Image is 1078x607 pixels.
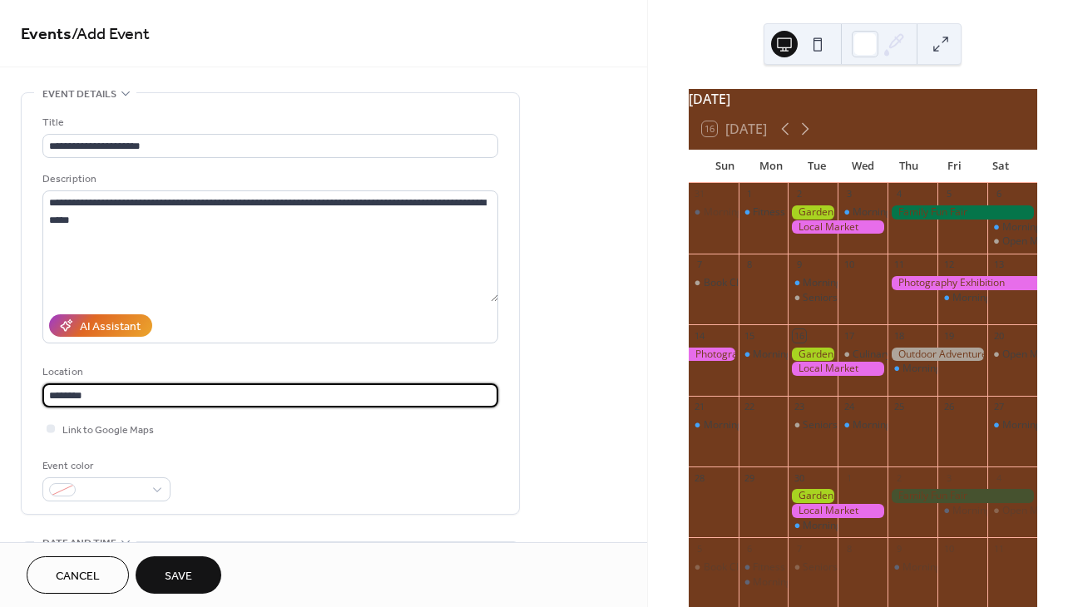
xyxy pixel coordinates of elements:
div: Morning Yoga Bliss [739,575,789,590]
div: 3 [843,188,855,200]
div: Morning Yoga Bliss [704,418,793,432]
div: Morning Yoga Bliss [788,519,838,533]
span: Date and time [42,535,116,552]
div: Morning Yoga Bliss [704,205,793,220]
div: Seniors' Social Tea [803,291,890,305]
div: 10 [843,259,855,271]
div: Morning Yoga Bliss [902,362,991,376]
div: Seniors' Social Tea [788,291,838,305]
div: Morning Yoga Bliss [739,348,789,362]
div: Open Mic Night [1002,504,1074,518]
div: Gardening Workshop [788,205,838,220]
div: 4 [893,188,905,200]
div: Location [42,363,495,381]
div: Morning Yoga Bliss [689,418,739,432]
div: Seniors' Social Tea [788,560,838,575]
div: Fitness Bootcamp [753,205,835,220]
div: 14 [694,329,706,342]
div: Open Mic Night [987,348,1037,362]
div: Outdoor Adventure Day [888,348,987,362]
div: 20 [992,329,1005,342]
div: Morning Yoga Bliss [937,291,987,305]
div: Title [42,114,495,131]
div: Morning Yoga Bliss [689,205,739,220]
div: Sun [702,150,748,183]
span: / Add Event [72,18,150,51]
div: Photography Exhibition [888,276,1037,290]
div: Morning Yoga Bliss [888,560,937,575]
div: Local Market [788,362,888,376]
div: Seniors' Social Tea [803,418,890,432]
div: 21 [694,401,706,413]
div: Morning Yoga Bliss [753,575,842,590]
div: 16 [793,329,805,342]
div: Tue [794,150,839,183]
div: Seniors' Social Tea [803,560,890,575]
div: Book Club Gathering [689,560,739,575]
div: 2 [893,471,905,484]
div: Wed [840,150,886,183]
div: 31 [694,188,706,200]
div: Culinary Cooking Class [838,348,888,362]
div: 22 [744,401,756,413]
div: Morning Yoga Bliss [987,220,1037,234]
div: 4 [992,471,1005,484]
div: Morning Yoga Bliss [888,362,937,376]
div: Morning Yoga Bliss [902,560,991,575]
div: Morning Yoga Bliss [788,276,838,290]
div: Morning Yoga Bliss [803,519,892,533]
div: 18 [893,329,905,342]
div: Open Mic Night [1002,234,1074,249]
span: Link to Google Maps [62,422,154,439]
div: 11 [893,259,905,271]
div: Morning Yoga Bliss [987,418,1037,432]
div: Gardening Workshop [788,489,838,503]
div: 8 [744,259,756,271]
span: Cancel [56,568,100,585]
div: Morning Yoga Bliss [937,504,987,518]
div: Fitness Bootcamp [739,560,789,575]
div: 12 [942,259,955,271]
div: 19 [942,329,955,342]
button: Save [136,556,221,594]
span: Save [165,568,192,585]
div: 3 [942,471,955,484]
div: Morning Yoga Bliss [838,205,888,220]
div: Open Mic Night [987,234,1037,249]
div: Book Club Gathering [704,276,799,290]
div: 24 [843,401,855,413]
div: 8 [843,542,855,555]
div: 26 [942,401,955,413]
div: Local Market [788,504,888,518]
div: Photography Exhibition [689,348,739,362]
div: 1 [843,471,855,484]
button: AI Assistant [49,314,152,337]
div: Fri [932,150,977,183]
div: 13 [992,259,1005,271]
div: Local Market [788,220,888,234]
div: 9 [893,542,905,555]
div: Morning Yoga Bliss [952,504,1041,518]
div: Morning Yoga Bliss [853,418,942,432]
span: Event details [42,86,116,103]
div: 9 [793,259,805,271]
div: Culinary Cooking Class [853,348,958,362]
div: Thu [886,150,932,183]
div: Open Mic Night [987,504,1037,518]
div: AI Assistant [80,318,141,336]
div: Fitness Bootcamp [739,205,789,220]
div: [DATE] [689,89,1037,109]
div: Seniors' Social Tea [788,418,838,432]
div: 25 [893,401,905,413]
a: Cancel [27,556,129,594]
div: Family Fun Fair [888,205,1037,220]
div: Morning Yoga Bliss [753,348,842,362]
div: Morning Yoga Bliss [838,418,888,432]
div: 27 [992,401,1005,413]
div: 30 [793,471,805,484]
div: 6 [992,188,1005,200]
div: 5 [694,542,706,555]
div: 6 [744,542,756,555]
div: 10 [942,542,955,555]
div: Gardening Workshop [788,348,838,362]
